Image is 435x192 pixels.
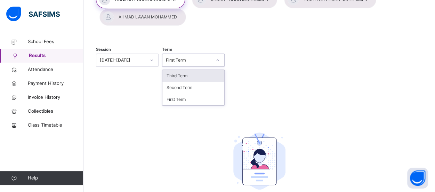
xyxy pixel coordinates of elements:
span: Collectibles [28,108,83,115]
span: Attendance [28,66,83,73]
div: First Term [166,57,212,63]
button: Open asap [407,168,428,189]
div: Second Term [162,82,224,94]
img: student.207b5acb3037b72b59086e8b1a17b1d0.svg [233,133,285,190]
span: Class Timetable [28,122,83,129]
img: safsims [6,7,60,21]
span: Help [28,175,83,182]
span: Invoice History [28,94,83,101]
span: Session [96,47,111,53]
span: Results [29,52,83,59]
div: Third Term [162,70,224,82]
span: Payment History [28,80,83,87]
span: School Fees [28,38,83,45]
span: Term [162,47,172,53]
div: [DATE]-[DATE] [100,57,146,63]
div: First Term [162,94,224,105]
